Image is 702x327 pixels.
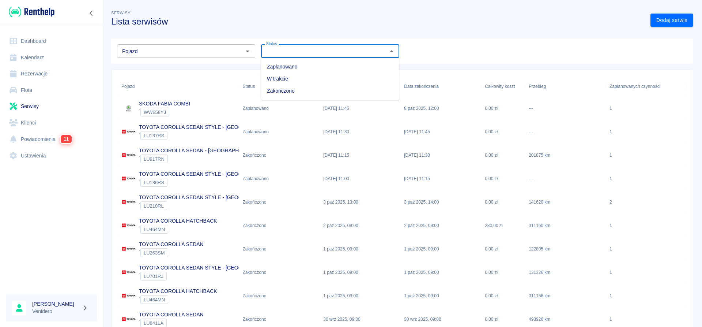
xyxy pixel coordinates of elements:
[141,133,167,138] span: LU137RS
[525,261,606,284] div: 131326 km
[111,11,131,15] span: Serwisy
[404,129,430,135] p: [DATE] 11:45
[141,203,167,209] span: LU210RL
[242,76,255,97] div: Status
[404,316,441,323] p: 30 wrz 2025, 09:00
[6,82,97,99] a: Flota
[32,300,79,308] h6: [PERSON_NAME]
[481,97,525,120] div: 0,00 zł
[481,167,525,190] div: 0,00 zł
[609,175,612,182] div: 1
[6,98,97,115] a: Serwisy
[6,49,97,66] a: Kalendarz
[481,190,525,214] div: 0,00 zł
[6,115,97,131] a: Klienci
[525,167,606,190] div: ---
[609,105,612,112] div: 1
[242,246,266,252] div: Zakończono
[323,246,358,252] p: 1 paź 2025, 09:00
[139,248,204,257] div: `
[404,199,439,205] p: 3 paź 2025, 14:00
[139,217,217,225] p: TOYOTA COROLLA HATCHBACK
[525,237,606,261] div: 122805 km
[32,308,79,315] p: Venidero
[400,76,481,97] div: Data zakończenia
[525,144,606,167] div: 201875 km
[141,227,168,232] span: LU464MN
[261,61,399,73] li: Zaplanowano
[481,144,525,167] div: 0,00 zł
[139,272,279,280] div: `
[404,175,430,182] p: [DATE] 11:15
[141,109,169,115] span: WW658YJ
[118,76,239,97] div: Pojazd
[323,316,360,323] p: 30 wrz 2025, 09:00
[261,85,399,97] li: Zakończono
[242,222,266,229] div: Zakończono
[9,6,54,18] img: Renthelp logo
[121,76,135,97] div: Pojazd
[404,293,439,299] p: 1 paź 2025, 09:00
[139,311,204,319] p: TOYOTA COROLLA SEDAN
[139,100,190,108] p: SKODA FABIA COMBI
[323,129,349,135] p: [DATE] 11:30
[121,312,136,327] img: Image
[609,316,612,323] div: 1
[121,148,136,163] img: Image
[141,297,168,302] span: LU464MN
[323,175,349,182] p: [DATE] 11:00
[609,222,612,229] div: 1
[121,218,136,233] img: Image
[529,76,546,97] div: Przebieg
[481,261,525,284] div: 0,00 zł
[525,284,606,308] div: 311156 km
[323,293,358,299] p: 1 paź 2025, 09:00
[121,125,136,139] img: Image
[139,264,279,272] p: TOYOTA COROLLA SEDAN STYLE - [GEOGRAPHIC_DATA]
[609,293,612,299] div: 1
[242,129,269,135] div: Zaplanowano
[404,246,439,252] p: 1 paź 2025, 09:00
[404,152,430,159] p: [DATE] 11:30
[242,152,266,159] div: Zakończono
[242,199,266,205] div: Zakończono
[386,46,397,56] button: Zamknij
[141,250,168,256] span: LU263SM
[609,152,612,159] div: 1
[6,148,97,164] a: Ustawienia
[242,316,266,323] div: Zakończono
[323,152,349,159] p: [DATE] 11:15
[111,16,645,27] h3: Lista serwisów
[121,171,136,186] img: Image
[6,33,97,49] a: Dashboard
[481,214,525,237] div: 280,00 zł
[139,170,279,178] p: TOYOTA COROLLA SEDAN STYLE - [GEOGRAPHIC_DATA]
[404,105,439,112] p: 8 paź 2025, 12:00
[261,73,399,85] li: W trakcie
[609,76,660,97] div: Zaplanowanych czynności
[139,241,204,248] p: TOYOTA COROLLA SEDAN
[242,269,266,276] div: Zakończono
[139,225,217,234] div: `
[266,41,277,47] label: Status
[606,76,687,97] div: Zaplanowanych czynności
[609,199,612,205] div: 2
[609,129,612,135] div: 1
[139,287,217,295] p: TOYOTA COROLLA HATCHBACK
[139,201,279,210] div: `
[141,156,167,162] span: LU917RN
[141,320,166,326] span: LU841LA
[121,242,136,256] img: Image
[242,105,269,112] div: Zaplanowano
[404,76,439,97] div: Data zakończenia
[121,101,136,116] img: Image
[139,155,261,163] div: `
[6,66,97,82] a: Rezerwacje
[139,178,279,187] div: `
[404,269,439,276] p: 1 paź 2025, 09:00
[6,6,54,18] a: Renthelp logo
[404,222,439,229] p: 2 paź 2025, 09:00
[323,199,358,205] p: 3 paź 2025, 13:00
[485,76,515,97] div: Całkowity koszt
[121,195,136,209] img: Image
